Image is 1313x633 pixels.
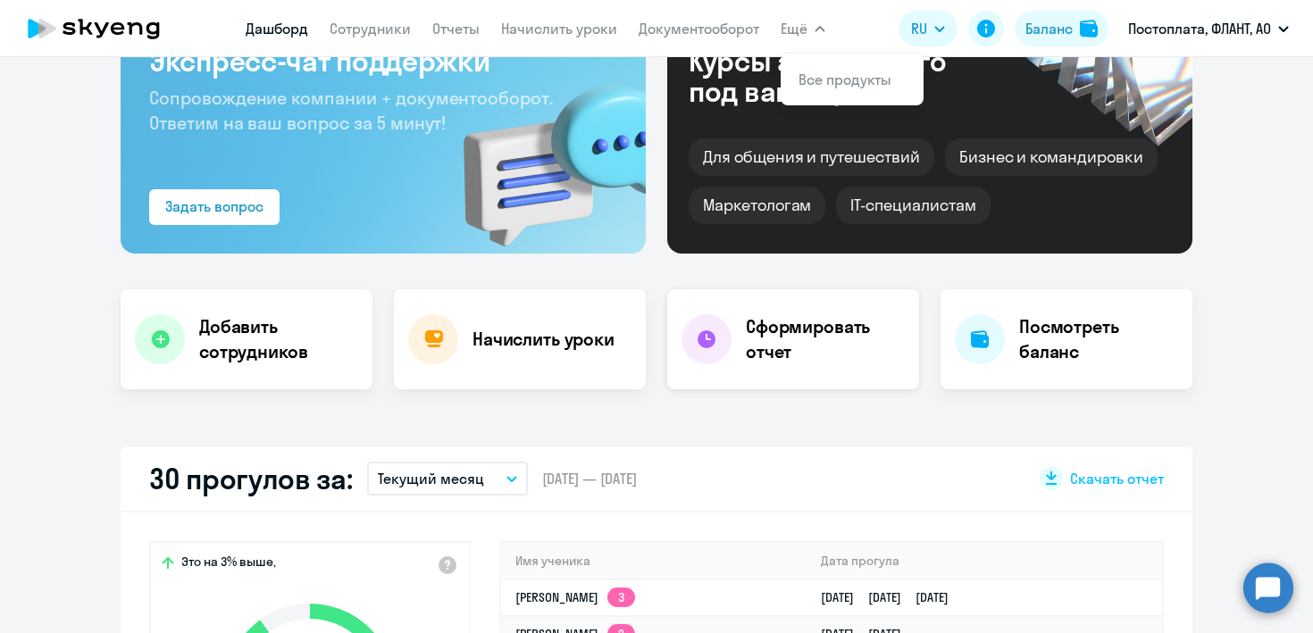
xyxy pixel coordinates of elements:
h4: Сформировать отчет [746,314,905,364]
a: Отчеты [432,20,480,37]
div: Для общения и путешествий [689,138,934,176]
div: Бизнес и командировки [945,138,1158,176]
app-skyeng-badge: 3 [607,587,635,607]
h3: Экспресс-чат поддержки [149,43,617,79]
span: Ещё [781,18,807,39]
button: RU [899,11,958,46]
p: Постоплата, ФЛАНТ, АО [1128,18,1271,39]
p: Текущий месяц [378,468,484,489]
button: Постоплата, ФЛАНТ, АО [1119,7,1298,50]
a: [PERSON_NAME]3 [515,589,635,605]
a: [DATE][DATE][DATE] [821,589,963,605]
span: Сопровождение компании + документооборот. Ответим на ваш вопрос за 5 минут! [149,87,553,134]
th: Дата прогула [807,543,1162,579]
button: Текущий месяц [367,462,528,496]
div: Задать вопрос [165,196,263,217]
a: Начислить уроки [501,20,617,37]
span: RU [911,18,927,39]
a: Все продукты [799,71,891,88]
h4: Добавить сотрудников [199,314,358,364]
div: Баланс [1025,18,1073,39]
h4: Посмотреть баланс [1019,314,1178,364]
a: Документооборот [639,20,759,37]
button: Ещё [781,11,825,46]
div: Маркетологам [689,187,825,224]
span: [DATE] — [DATE] [542,469,637,488]
span: Это на 3% выше, [181,554,276,575]
div: Курсы английского под ваши цели [689,46,994,106]
img: balance [1080,20,1098,37]
a: Сотрудники [330,20,411,37]
img: bg-img [438,53,646,254]
h2: 30 прогулов за: [149,461,353,496]
div: IT-специалистам [836,187,990,224]
button: Балансbalance [1015,11,1108,46]
th: Имя ученика [501,543,807,579]
button: Задать вопрос [149,189,280,225]
span: Скачать отчет [1070,469,1164,488]
h4: Начислить уроки [473,327,615,352]
a: Дашборд [246,20,308,37]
